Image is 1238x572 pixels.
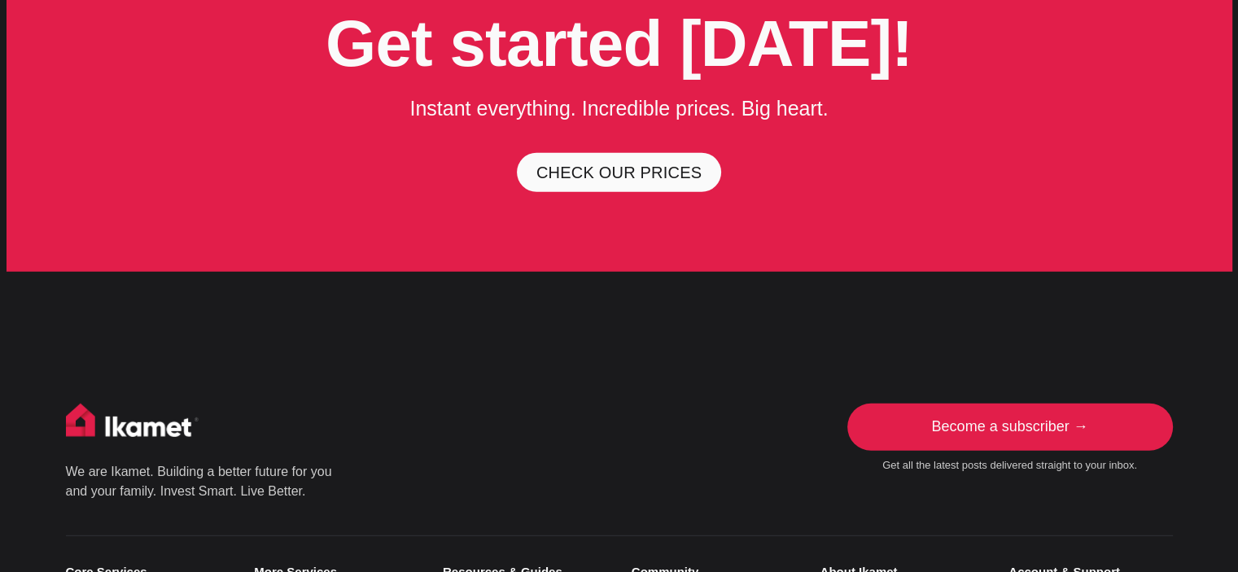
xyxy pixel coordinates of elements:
[517,153,721,192] a: CHECK OUR PRICES
[326,7,912,80] span: Get started [DATE]!
[409,97,828,120] span: Instant everything. Incredible prices. Big heart.
[847,459,1173,473] small: Get all the latest posts delivered straight to your inbox.
[847,404,1173,451] a: Become a subscriber →
[66,404,199,444] img: Ikamet home
[66,462,335,501] p: We are Ikamet. Building a better future for you and your family. Invest Smart. Live Better.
